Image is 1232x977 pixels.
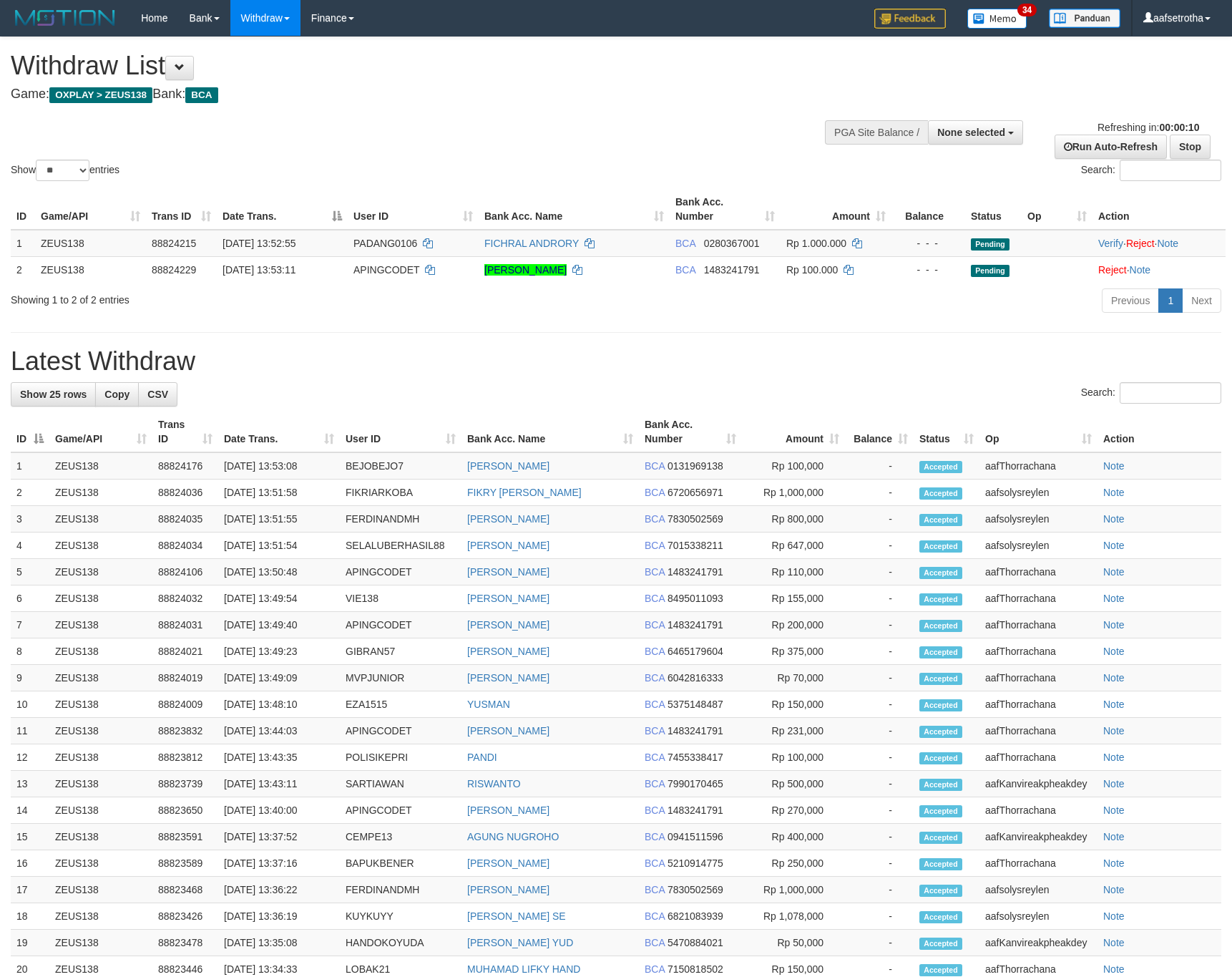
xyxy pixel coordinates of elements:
a: Note [1103,646,1125,657]
a: 1 [1158,288,1183,313]
td: ZEUS138 [49,452,152,480]
td: 9 [11,665,49,691]
span: 34 [1017,4,1037,16]
span: Accepted [919,646,962,658]
label: Search: [1081,382,1221,404]
span: Accepted [919,673,962,685]
td: Rp 100,000 [742,744,845,771]
td: ZEUS138 [49,480,152,506]
td: 88824009 [152,691,218,718]
span: Copy 6465179604 to clipboard [668,646,723,657]
td: [DATE] 13:44:03 [218,718,340,744]
td: ZEUS138 [49,797,152,824]
a: [PERSON_NAME] YUD [467,937,573,948]
a: Note [1103,672,1125,684]
td: 88823589 [152,850,218,877]
td: VIE138 [340,585,461,612]
span: Copy 1483241791 to clipboard [668,805,723,816]
td: 88824034 [152,533,218,559]
th: Amount: activate to sort column ascending [781,189,891,230]
span: Pending [971,238,1009,251]
td: 88824106 [152,559,218,585]
th: Amount: activate to sort column ascending [742,412,845,452]
td: 88823650 [152,797,218,824]
td: ZEUS138 [49,533,152,559]
td: aafThorrachana [979,665,1097,691]
td: aafThorrachana [979,559,1097,585]
span: BCA [645,778,665,789]
td: Rp 110,000 [742,559,845,585]
td: ZEUS138 [49,718,152,744]
td: POLISIKEPRI [340,744,461,771]
td: 88824176 [152,452,218,480]
a: [PERSON_NAME] [467,805,549,816]
img: Button%20Memo.svg [967,9,1027,29]
label: Search: [1081,160,1221,181]
span: BCA [645,487,665,498]
span: Copy 8495011093 to clipboard [668,593,723,604]
th: Status: activate to sort column ascending [914,412,979,452]
td: APINGCODET [340,559,461,585]
td: Rp 70,000 [742,665,845,691]
a: Note [1103,619,1125,631]
span: Copy 5375148487 to clipboard [668,699,723,710]
span: Copy 7990170465 to clipboard [668,778,723,789]
span: Copy 0131969138 to clipboard [668,460,723,472]
span: Copy 1483241791 to clipboard [668,619,723,631]
td: Rp 250,000 [742,850,845,877]
span: Pending [971,265,1009,277]
td: - [845,533,914,559]
span: BCA [645,566,665,578]
td: [DATE] 13:51:58 [218,480,340,506]
span: BCA [675,238,695,249]
a: RISWANTO [467,778,521,789]
th: User ID: activate to sort column ascending [348,189,479,230]
td: - [845,691,914,718]
td: - [845,585,914,612]
td: APINGCODET [340,612,461,638]
td: [DATE] 13:53:08 [218,452,340,480]
td: - [845,665,914,691]
td: - [845,612,914,638]
td: APINGCODET [340,797,461,824]
th: Op: activate to sort column ascending [1022,189,1092,230]
span: Copy 1483241791 to clipboard [704,264,760,276]
td: GIBRAN57 [340,638,461,665]
span: Accepted [919,832,962,844]
td: 14 [11,797,49,824]
span: BCA [645,857,665,869]
td: 88824032 [152,585,218,612]
span: BCA [645,672,665,684]
td: [DATE] 13:51:54 [218,533,340,559]
a: Note [1130,264,1151,276]
span: 88824215 [152,238,196,249]
span: Accepted [919,567,962,579]
a: Note [1103,805,1125,816]
img: Feedback.jpg [874,9,946,29]
span: Copy 0941511596 to clipboard [668,831,723,842]
span: Accepted [919,461,962,473]
td: APINGCODET [340,718,461,744]
span: Accepted [919,540,962,553]
span: Copy 7015338211 to clipboard [668,540,723,551]
span: Accepted [919,620,962,632]
span: APINGCODET [353,264,419,276]
a: Verify [1098,238,1123,249]
span: Rp 100.000 [786,264,838,276]
td: - [845,638,914,665]
td: 88824021 [152,638,218,665]
td: ZEUS138 [49,771,152,797]
td: ZEUS138 [49,585,152,612]
div: Showing 1 to 2 of 2 entries [11,287,503,307]
td: [DATE] 13:49:09 [218,665,340,691]
select: Showentries [36,160,89,181]
td: 2 [11,256,35,283]
td: 3 [11,506,49,533]
td: Rp 150,000 [742,691,845,718]
th: ID: activate to sort column descending [11,412,49,452]
span: BCA [645,831,665,842]
td: - [845,480,914,506]
td: ZEUS138 [49,824,152,850]
a: [PERSON_NAME] [467,672,549,684]
a: Note [1103,540,1125,551]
